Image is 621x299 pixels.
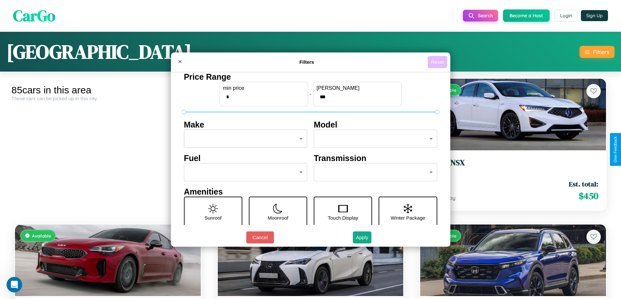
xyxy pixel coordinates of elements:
p: Sunroof [204,213,222,222]
button: Cancel [246,231,274,243]
h4: Transmission [314,154,437,163]
div: Filters [593,48,609,55]
button: Filters [580,46,614,58]
h4: Fuel [184,154,307,163]
span: Search [478,13,493,19]
button: Become a Host [503,9,550,22]
button: Search [463,10,498,21]
div: 85 cars in this area [11,85,204,96]
span: CarGo [13,5,55,26]
p: Moonroof [268,213,288,222]
label: [PERSON_NAME] [317,85,398,91]
h4: Amenities [184,187,437,197]
a: Acura NSX2014 [428,158,598,174]
h4: Price Range [184,72,437,82]
h3: Acura NSX [428,158,598,168]
span: Est. total: [569,179,598,189]
div: Give Feedback [613,136,618,163]
button: Login [554,10,578,21]
h1: [GEOGRAPHIC_DATA] [7,38,192,65]
p: - [310,89,311,98]
button: Apply [353,231,372,243]
button: Reset [428,56,447,68]
h4: Model [314,120,437,129]
label: min price [223,85,304,91]
span: $ 450 [579,189,598,202]
h4: Make [184,120,307,129]
p: Touch Display [328,213,358,222]
span: Available [32,233,51,238]
p: Winter Package [391,213,425,222]
iframe: Intercom live chat [7,277,22,292]
div: These cars can be picked up in this city. [11,96,204,101]
button: Sign Up [581,10,608,21]
h4: Filters [186,59,428,65]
